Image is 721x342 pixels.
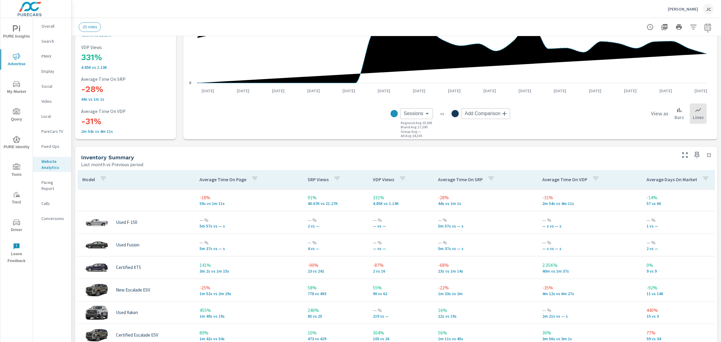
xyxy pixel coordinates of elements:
[438,336,533,341] p: 1m 11s vs 45s
[373,284,428,291] p: 55%
[199,269,298,273] p: 3m 2s vs 1m 15s
[33,37,71,46] div: Search
[33,22,71,31] div: Overall
[199,194,298,201] p: -18%
[373,194,428,201] p: 331%
[303,88,324,94] p: [DATE]
[542,224,637,228] p: — s vs — s
[33,142,71,151] div: Fixed Ops
[438,329,533,336] p: 56%
[85,213,109,231] img: glamour
[33,52,71,61] div: PMAX
[85,258,109,276] img: glamour
[81,161,143,168] p: Last month vs Previous period
[233,88,254,94] p: [DATE]
[81,65,170,70] p: 4.85K vs 1.13K
[41,143,66,149] p: Fixed Ops
[41,128,66,134] p: PureCars TV
[2,108,31,123] span: Query
[692,150,702,160] span: Save this to your personalized report
[199,246,298,251] p: 5m 37s vs — s
[373,176,394,182] p: VDP Views
[542,239,637,246] p: — %
[549,88,570,94] p: [DATE]
[85,304,109,322] img: glamour
[373,239,428,246] p: — %
[116,242,139,248] p: Used Fusion
[2,25,31,40] span: PURE Insights
[404,111,423,117] span: Sessions
[85,281,109,299] img: glamour
[401,130,421,134] p: Group Avg : —
[702,21,714,33] button: Select Date Range
[373,246,428,251] p: — vs —
[308,329,363,336] p: 10%
[199,261,298,269] p: 141%
[81,129,170,134] p: 2m 54s vs 4m 11s
[81,76,170,82] p: Average Time On SRP
[444,88,465,94] p: [DATE]
[308,261,363,269] p: -90%
[41,215,66,221] p: Conversions
[2,243,31,264] span: Leave Feedback
[409,88,430,94] p: [DATE]
[199,291,298,296] p: 1m 52s vs 2m 29s
[308,176,329,182] p: SRP Views
[373,224,428,228] p: — vs —
[41,38,66,44] p: Search
[2,191,31,206] span: Tier2
[308,336,363,341] p: 473 vs 429
[308,307,363,314] p: 240%
[438,216,533,224] p: — %
[81,116,170,127] h3: -31%
[479,88,500,94] p: [DATE]
[687,21,699,33] button: Apply Filters
[401,121,432,125] p: Regional Avg : 23,005
[655,88,676,94] p: [DATE]
[199,176,246,182] p: Average Time On Page
[438,201,533,206] p: 44s vs 1m 1s
[2,53,31,68] span: Advertise
[199,336,298,341] p: 1m 42s vs 54s
[514,88,535,94] p: [DATE]
[41,200,66,206] p: Calls
[704,150,714,160] button: Minimize Widget
[41,53,66,59] p: PMAX
[438,291,533,296] p: 1m 33s vs 2m
[2,163,31,178] span: Tools
[85,236,109,254] img: glamour
[373,201,428,206] p: 4,854 vs 1,127
[199,307,298,314] p: 455%
[651,111,668,117] h6: View as
[116,310,138,315] p: Used Yukon
[41,113,66,119] p: Local
[438,246,533,251] p: 5m 37s vs — s
[2,219,31,234] span: Driver
[438,194,533,201] p: -28%
[33,97,71,106] div: Video
[33,82,71,91] div: Social
[438,176,483,182] p: Average Time On SRP
[81,97,170,102] p: 44s vs 1m 1s
[33,112,71,121] div: Local
[268,88,289,94] p: [DATE]
[373,261,428,269] p: -87%
[199,201,298,206] p: 59s vs 1m 11s
[81,84,170,94] h3: -28%
[585,88,606,94] p: [DATE]
[542,314,637,319] p: 2m 21s vs — s
[116,287,150,293] p: New Escalade ESV
[680,150,690,160] button: Make Fullscreen
[703,4,714,14] div: JC
[646,176,697,182] p: Average Days On Market
[542,329,637,336] p: 30%
[542,336,637,341] p: 3m 56s vs 3m 1s
[41,68,66,74] p: Display
[41,179,66,191] p: Pacing Report
[199,224,298,228] p: 5m 57s vs — s
[81,44,170,50] p: VDP Views
[438,307,533,314] p: 16%
[189,81,191,85] text: 0
[116,220,137,225] p: Used F-150
[33,199,71,208] div: Calls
